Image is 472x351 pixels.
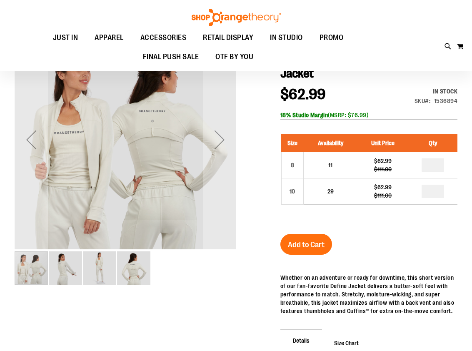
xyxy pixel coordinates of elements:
span: 11 [328,162,332,168]
span: Details [280,329,322,351]
th: Qty [408,134,457,152]
th: Size [281,134,303,152]
span: ACCESSORIES [140,28,187,47]
div: Whether on an adventure or ready for downtime, this short version of our fan-favorite Define Jack... [280,273,457,315]
span: JUST IN [53,28,78,47]
div: carousel [15,29,236,286]
strong: SKU [415,98,431,104]
div: 8 [286,159,299,171]
div: Availability [415,87,458,95]
span: $62.99 [280,86,326,103]
b: 18% Studio Margin [280,112,328,118]
div: image 3 of 4 [83,251,117,286]
img: Alternate image #1 for 1536894 [49,251,82,285]
div: Product image for lululemon Define Jacket Cropped [15,29,236,251]
span: 29 [327,188,334,195]
div: Previous [15,29,48,251]
div: In stock [415,87,458,95]
th: Unit Price [357,134,408,152]
div: image 1 of 4 [15,251,49,286]
div: Next [203,29,236,251]
button: Add to Cart [280,234,332,255]
div: image 4 of 4 [117,251,150,286]
span: PROMO [320,28,344,47]
img: Shop Orangetheory [190,9,282,26]
th: Availability [303,134,357,152]
img: Alternate image #3 for 1536894 [117,251,150,285]
div: $62.99 [362,157,404,165]
div: 1536894 [434,97,458,105]
span: APPAREL [95,28,124,47]
span: Add to Cart [288,240,325,249]
div: image 2 of 4 [49,251,83,286]
img: Alternate image #2 for 1536894 [83,251,116,285]
span: OTF BY YOU [215,48,253,66]
span: RETAIL DISPLAY [203,28,253,47]
div: 10 [286,185,299,198]
div: $111.00 [362,191,404,200]
div: $62.99 [362,183,404,191]
div: (MSRP: $76.99) [280,111,457,119]
img: Product image for lululemon Define Jacket Cropped [15,28,236,249]
div: $111.00 [362,165,404,173]
span: FINAL PUSH SALE [143,48,199,66]
span: IN STUDIO [270,28,303,47]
